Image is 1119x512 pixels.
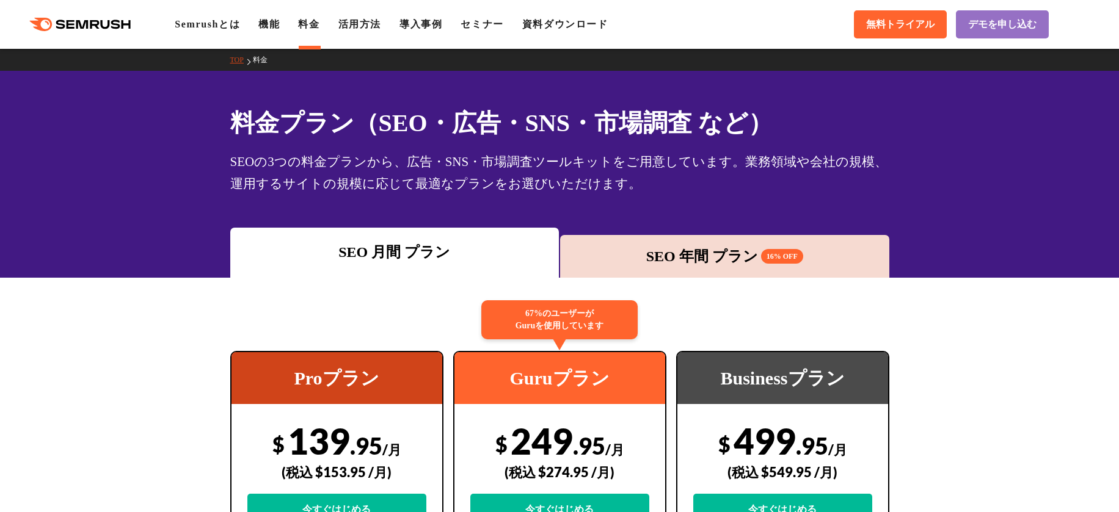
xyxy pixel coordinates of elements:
span: 無料トライアル [866,18,935,31]
div: (税込 $274.95 /月) [470,450,649,494]
a: 導入事例 [399,19,442,29]
span: /月 [382,441,401,458]
div: SEO 月間 プラン [236,241,553,263]
span: .95 [573,431,605,460]
div: Guruプラン [454,352,665,404]
span: $ [272,431,285,456]
a: 料金 [253,56,277,64]
a: TOP [230,56,253,64]
span: $ [718,431,731,456]
a: 活用方法 [338,19,381,29]
a: デモを申し込む [956,10,1049,38]
span: /月 [605,441,624,458]
span: 16% OFF [761,249,803,264]
a: 無料トライアル [854,10,947,38]
span: デモを申し込む [968,18,1037,31]
div: Proプラン [231,352,442,404]
div: (税込 $549.95 /月) [693,450,872,494]
div: 67%のユーザーが Guruを使用しています [481,300,638,339]
span: .95 [350,431,382,460]
a: 資料ダウンロード [522,19,608,29]
a: 料金 [298,19,319,29]
a: Semrushとは [175,19,240,29]
span: .95 [796,431,828,460]
a: 機能 [258,19,280,29]
a: セミナー [461,19,503,29]
div: (税込 $153.95 /月) [247,450,426,494]
div: SEO 年間 プラン [566,245,883,267]
span: $ [495,431,508,456]
div: Businessプラン [677,352,888,404]
span: /月 [828,441,847,458]
h1: 料金プラン（SEO・広告・SNS・市場調査 など） [230,105,889,141]
div: SEOの3つの料金プランから、広告・SNS・市場調査ツールキットをご用意しています。業務領域や会社の規模、運用するサイトの規模に応じて最適なプランをお選びいただけます。 [230,151,889,195]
